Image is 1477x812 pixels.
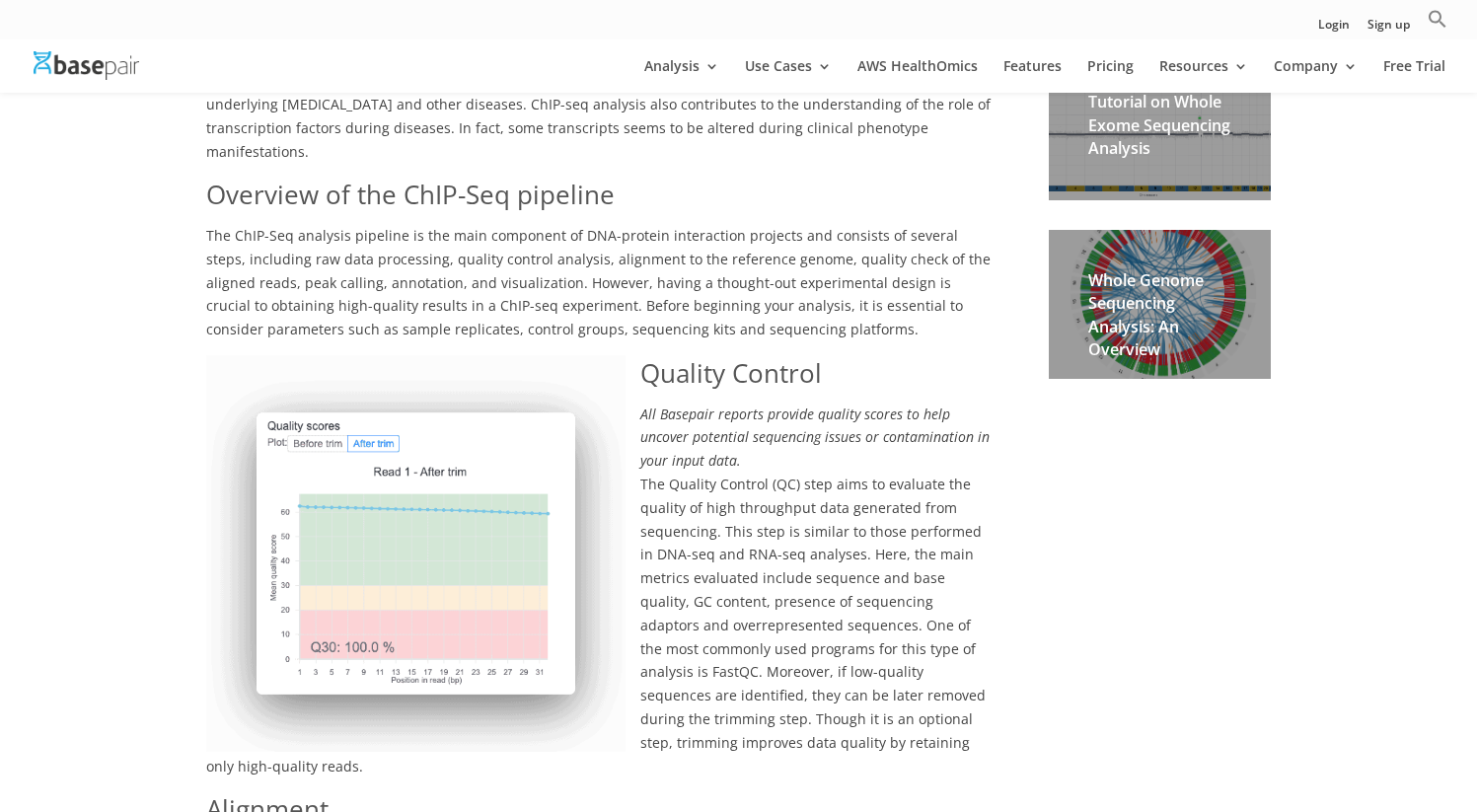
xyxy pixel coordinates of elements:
[1088,91,1231,170] h2: Tutorial on Whole Exome Sequencing Analysis
[640,355,822,391] span: Quality Control
[206,226,991,338] span: The ChIP-Seq analysis pipeline is the main component of DNA-protein interaction projects and cons...
[857,59,978,93] a: AWS HealthOmics
[1367,19,1410,39] a: Sign up
[745,59,832,93] a: Use Cases
[1274,59,1358,93] a: Company
[1159,59,1248,93] a: Resources
[206,475,986,775] span: The Quality Control (QC) step aims to evaluate the quality of high throughput data generated from...
[1003,59,1062,93] a: Features
[1428,9,1447,39] a: Search Icon Link
[206,177,615,212] span: Overview of the ChIP-Seq pipeline
[1383,59,1445,93] a: Free Trial
[640,405,990,471] em: All Basepair reports provide quality scores to help uncover potential sequencing issues or contam...
[206,47,991,160] span: Epigenetic imbalances across disease and health conditions can involve histone modification and a...
[1318,19,1350,39] a: Login
[1088,269,1231,371] h2: Whole Genome Sequencing Analysis: An Overview
[1087,59,1134,93] a: Pricing
[644,59,719,93] a: Analysis
[1428,9,1447,29] svg: Search
[34,51,139,80] img: Basepair
[1378,713,1453,788] iframe: Drift Widget Chat Controller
